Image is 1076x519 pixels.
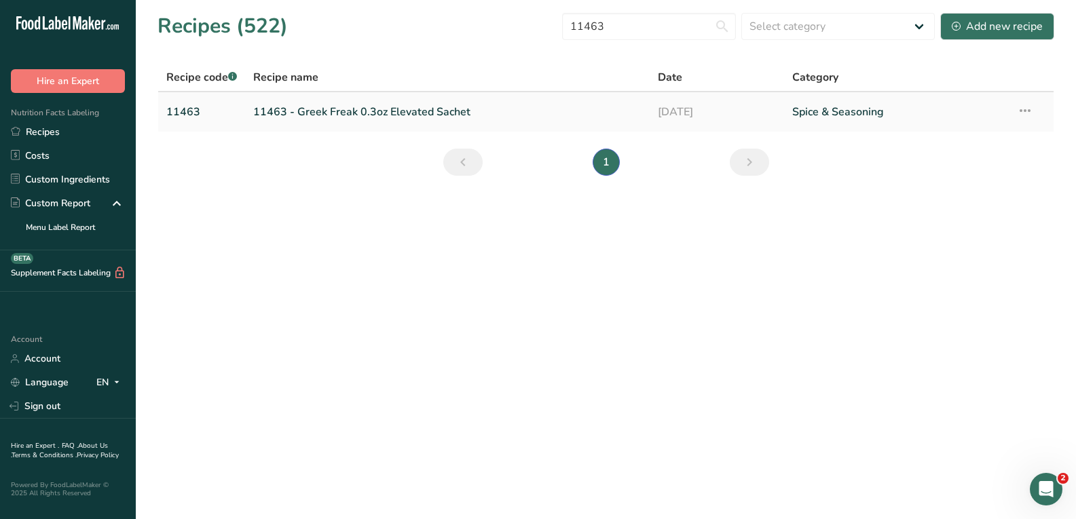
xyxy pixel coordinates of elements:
iframe: Intercom live chat [1030,473,1062,505]
a: 11463 [166,98,237,126]
div: Add new recipe [952,18,1043,35]
span: Recipe code [166,70,237,85]
a: 11463 - Greek Freak 0.3oz Elevated Sachet [253,98,641,126]
div: EN [96,374,125,391]
div: Powered By FoodLabelMaker © 2025 All Rights Reserved [11,481,125,497]
div: BETA [11,253,33,264]
div: Custom Report [11,196,90,210]
a: Language [11,370,69,394]
a: Privacy Policy [77,450,119,460]
a: Terms & Conditions . [12,450,77,460]
a: Next page [730,149,769,176]
span: Recipe name [253,69,318,85]
span: 2 [1058,473,1069,484]
button: Add new recipe [940,13,1054,40]
h1: Recipes (522) [157,11,288,41]
a: [DATE] [658,98,776,126]
a: Spice & Seasoning [792,98,1001,126]
span: Date [658,69,682,85]
a: Previous page [443,149,483,176]
a: FAQ . [62,441,78,450]
input: Search for recipe [562,13,736,40]
a: About Us . [11,441,108,460]
a: Hire an Expert . [11,441,59,450]
button: Hire an Expert [11,69,125,93]
span: Category [792,69,838,85]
